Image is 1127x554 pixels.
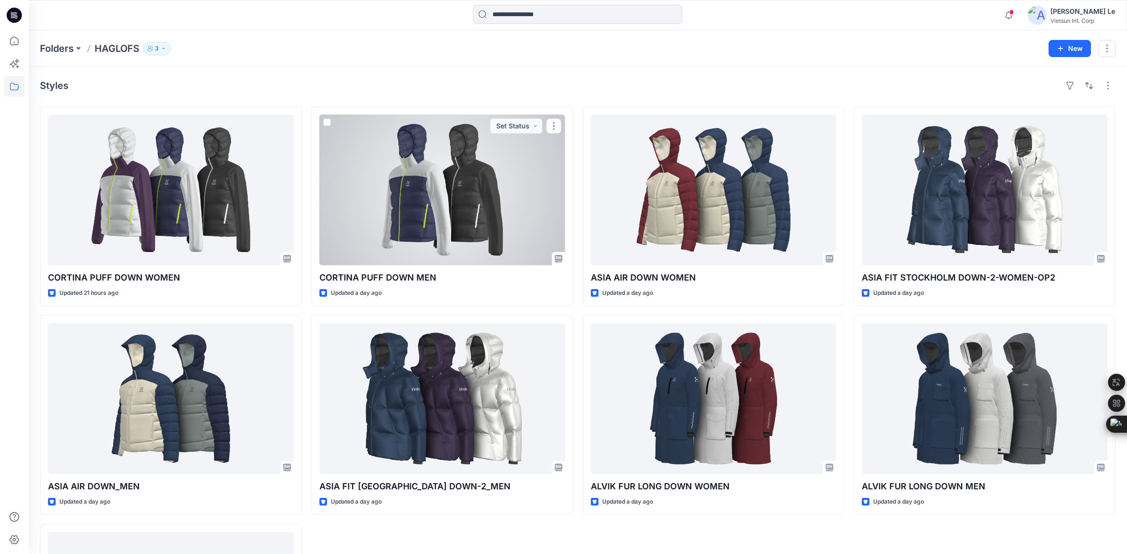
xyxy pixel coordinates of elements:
a: ASIA FIT STOCKHOLM DOWN-2_MEN [319,323,565,474]
p: Updated a day ago [331,288,382,298]
p: Updated a day ago [873,497,924,507]
button: New [1049,40,1091,57]
a: Folders [40,42,74,55]
p: CORTINA PUFF DOWN MEN [319,271,565,284]
button: 3 [143,42,171,55]
div: [PERSON_NAME] Le [1050,6,1115,17]
p: Updated a day ago [873,288,924,298]
p: HAGLOFS [95,42,139,55]
a: ALVIK FUR LONG DOWN MEN [862,323,1108,474]
p: ASIA AIR DOWN_MEN [48,480,294,493]
p: Updated a day ago [602,288,653,298]
a: CORTINA PUFF DOWN WOMEN [48,115,294,265]
a: ASIA AIR DOWN WOMEN [591,115,837,265]
div: Vietsun Int. Corp [1050,17,1115,24]
p: ASIA AIR DOWN WOMEN [591,271,837,284]
p: Updated a day ago [59,497,110,507]
p: ALVIK FUR LONG DOWN WOMEN [591,480,837,493]
p: 3 [155,43,159,54]
p: ASIA FIT STOCKHOLM DOWN-2-WOMEN-OP2 [862,271,1108,284]
p: CORTINA PUFF DOWN WOMEN [48,271,294,284]
h4: Styles [40,80,68,91]
p: Updated a day ago [602,497,653,507]
p: ASIA FIT [GEOGRAPHIC_DATA] DOWN-2_MEN [319,480,565,493]
a: ASIA FIT STOCKHOLM DOWN-2-WOMEN-OP2 [862,115,1108,265]
a: ALVIK FUR LONG DOWN WOMEN [591,323,837,474]
a: ASIA AIR DOWN_MEN [48,323,294,474]
a: CORTINA PUFF DOWN MEN [319,115,565,265]
p: ALVIK FUR LONG DOWN MEN [862,480,1108,493]
p: Updated 21 hours ago [59,288,118,298]
p: Updated a day ago [331,497,382,507]
img: avatar [1028,6,1047,25]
